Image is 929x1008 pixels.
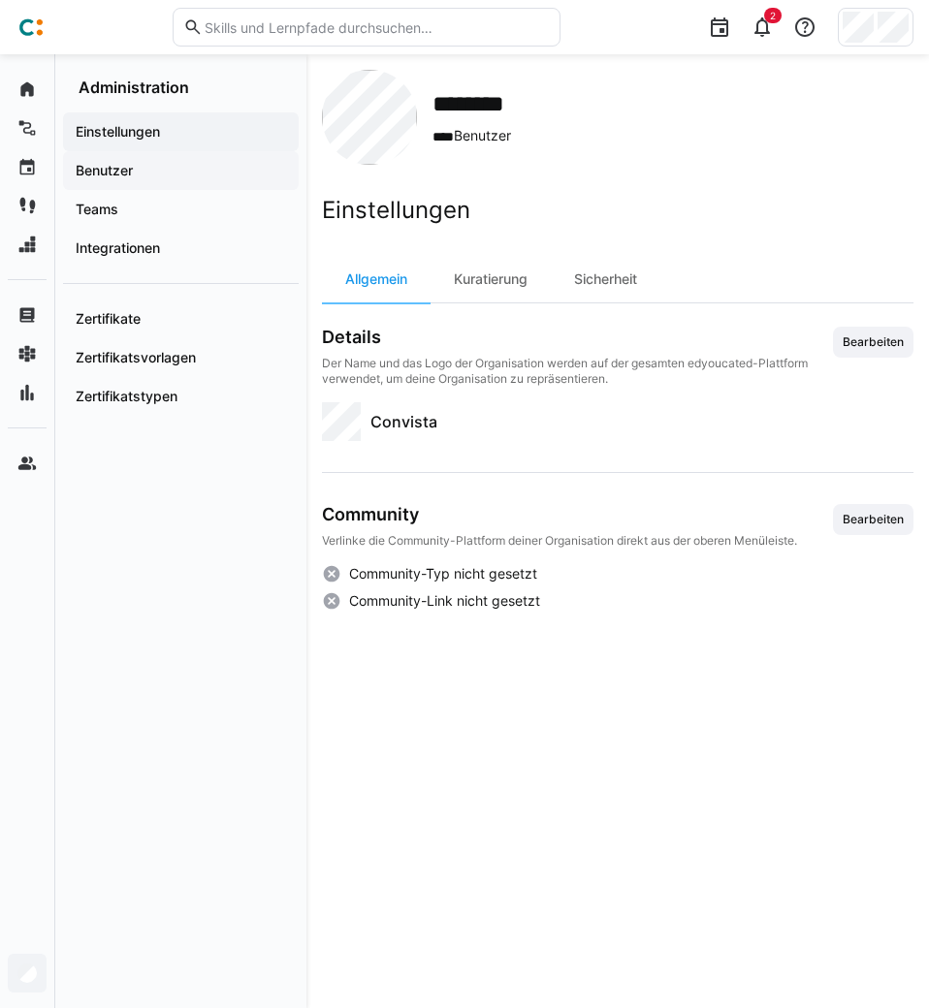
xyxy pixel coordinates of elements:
[770,10,776,21] span: 2
[322,327,833,348] h3: Details
[322,196,913,225] h2: Einstellungen
[203,18,550,36] input: Skills und Lernpfade durchsuchen…
[322,256,431,302] div: Allgemein
[432,126,529,146] span: Benutzer
[349,564,537,583] span: Community-Typ nicht gesetzt
[833,327,913,358] button: Bearbeiten
[370,410,437,433] span: Convista
[551,256,660,302] div: Sicherheit
[833,504,913,535] button: Bearbeiten
[349,591,540,611] span: Community-Link nicht gesetzt
[322,533,797,549] p: Verlinke die Community-Plattform deiner Organisation direkt aus der oberen Menüleiste.
[841,512,906,527] span: Bearbeiten
[431,256,551,302] div: Kuratierung
[841,334,906,350] span: Bearbeiten
[322,504,797,525] h3: Community
[322,356,833,387] p: Der Name und das Logo der Organisation werden auf der gesamten edyoucated-Plattform verwendet, um...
